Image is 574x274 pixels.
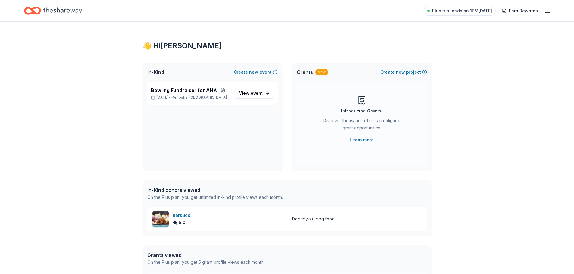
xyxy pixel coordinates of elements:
[350,136,374,143] a: Learn more
[381,69,427,76] button: Createnewproject
[152,211,169,227] img: Image for BarkBox
[341,107,383,115] div: Introducing Grants!
[147,186,283,194] div: In-Kind donors viewed
[173,212,193,219] div: BarkBox
[147,69,164,76] span: In-Kind
[151,87,217,94] span: Bowling Fundraiser for AHA
[251,91,263,96] span: event
[292,215,335,223] div: Dog toy(s), dog food
[396,69,405,76] span: new
[321,117,403,134] div: Discover thousands of mission-aligned grant opportunities.
[235,88,274,99] a: View event
[151,95,230,100] p: [DATE] •
[432,7,492,14] span: Plus trial ends on 1PM[DATE]
[297,69,313,76] span: Grants
[147,251,265,259] div: Grants viewed
[172,95,227,100] span: Kenosha, [GEOGRAPHIC_DATA]
[143,41,432,51] div: 👋 Hi [PERSON_NAME]
[234,69,278,76] button: Createnewevent
[147,259,265,266] div: On the Plus plan, you get 5 grant profile views each month.
[249,69,258,76] span: new
[179,219,186,226] span: 5.0
[498,5,541,16] a: Earn Rewards
[424,6,496,16] a: Plus trial ends on 1PM[DATE]
[24,4,82,18] a: Home
[315,69,328,75] div: New
[239,90,263,97] span: View
[147,194,283,201] div: On the Plus plan, you get unlimited in-kind profile views each month.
